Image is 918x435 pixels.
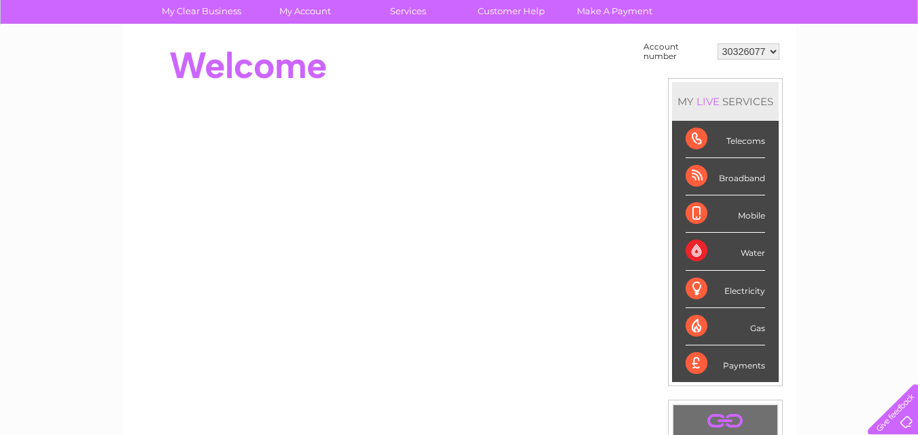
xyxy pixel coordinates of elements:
a: Contact [828,58,861,68]
a: 0333 014 3131 [662,7,756,24]
div: Clear Business is a trading name of Verastar Limited (registered in [GEOGRAPHIC_DATA] No. 3667643... [139,7,781,66]
div: MY SERVICES [672,82,779,121]
div: Gas [686,308,765,345]
td: Account number [640,39,714,64]
div: Broadband [686,158,765,195]
div: Electricity [686,271,765,308]
a: Energy [713,58,743,68]
a: Log out [873,58,905,68]
div: Telecoms [686,121,765,158]
div: Payments [686,345,765,382]
div: Water [686,233,765,270]
img: logo.png [32,35,101,77]
div: Mobile [686,195,765,233]
div: LIVE [694,95,722,108]
a: Water [679,58,705,68]
a: Telecoms [751,58,792,68]
a: . [677,409,774,432]
a: Blog [800,58,819,68]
